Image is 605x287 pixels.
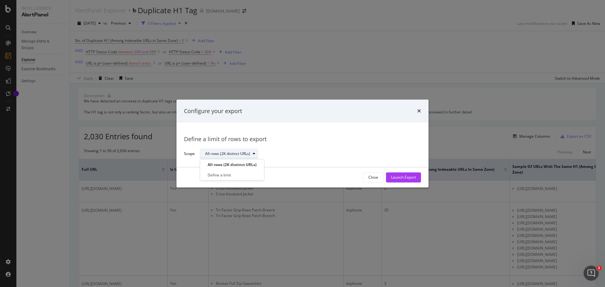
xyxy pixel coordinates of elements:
div: All rows (2K distinct URLs) [208,162,256,167]
div: times [417,107,421,115]
div: All rows (2K distinct URLs) [205,152,250,156]
button: All rows (2K distinct URLs) [200,149,258,159]
label: Scope [184,151,195,158]
div: Define a limit [208,172,231,178]
span: 1 [596,266,602,271]
div: Launch Export [391,175,416,180]
div: Close [368,175,378,180]
button: Launch Export [386,172,421,182]
iframe: Intercom live chat [584,266,599,281]
div: Define a limit of rows to export [184,135,421,144]
div: modal [176,100,429,187]
button: Close [363,172,383,182]
div: Configure your export [184,107,242,115]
